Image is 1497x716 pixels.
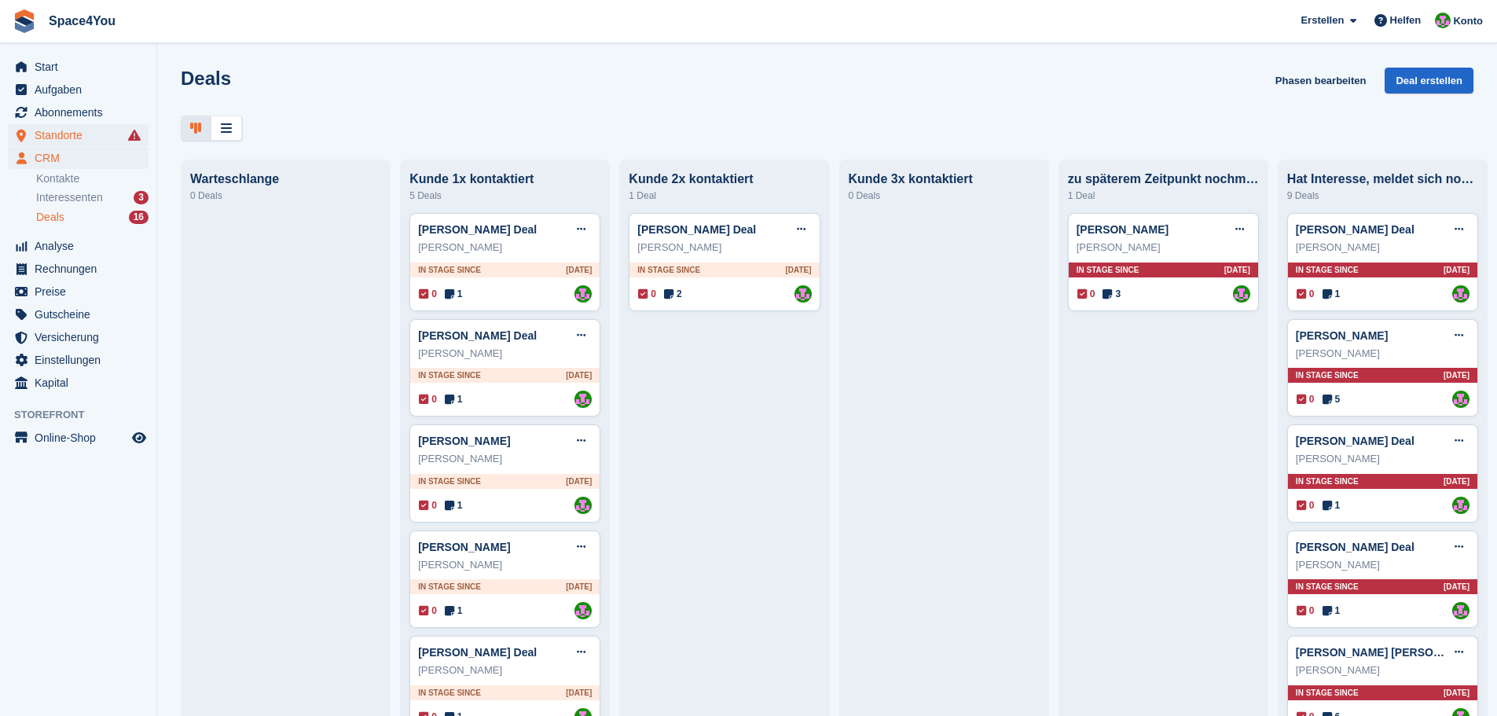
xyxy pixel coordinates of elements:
[1296,223,1414,236] a: [PERSON_NAME] Deal
[1077,223,1169,236] a: [PERSON_NAME]
[574,391,592,408] img: Luca-André Talhoff
[419,287,437,301] span: 0
[418,435,510,447] a: [PERSON_NAME]
[1444,369,1469,381] span: [DATE]
[418,663,592,678] div: [PERSON_NAME]
[134,191,149,204] div: 3
[409,172,600,186] div: Kunde 1x kontaktiert
[1297,604,1315,618] span: 0
[1296,240,1469,255] div: [PERSON_NAME]
[1301,13,1344,28] span: Erstellen
[1297,287,1315,301] span: 0
[35,124,129,146] span: Standorte
[13,9,36,33] img: stora-icon-8386f47178a22dfd0bd8f6a31ec36ba5ce8667c1dd55bd0f319d3a0aa187defe.svg
[629,186,820,205] div: 1 Deal
[1390,13,1422,28] span: Helfen
[418,541,510,553] a: [PERSON_NAME]
[8,349,149,371] a: menu
[1296,346,1469,362] div: [PERSON_NAME]
[36,190,103,205] span: Interessenten
[419,392,437,406] span: 0
[849,172,1040,186] div: Kunde 3x kontaktiert
[1296,329,1388,342] a: [PERSON_NAME]
[1077,264,1139,276] span: In stage since
[8,281,149,303] a: menu
[1296,369,1359,381] span: In stage since
[418,687,481,699] span: In stage since
[1296,687,1359,699] span: In stage since
[445,392,463,406] span: 1
[637,264,700,276] span: In stage since
[14,407,156,423] span: Storefront
[1068,172,1259,186] div: zu späterem Zeitpunkt nochmal kontaktieren
[574,285,592,303] img: Luca-André Talhoff
[418,646,537,659] a: [PERSON_NAME] Deal
[1287,186,1478,205] div: 9 Deals
[445,498,463,512] span: 1
[8,427,149,449] a: Speisekarte
[418,475,481,487] span: In stage since
[1296,541,1414,553] a: [PERSON_NAME] Deal
[566,264,592,276] span: [DATE]
[1385,68,1473,94] a: Deal erstellen
[1296,581,1359,593] span: In stage since
[574,497,592,514] img: Luca-André Talhoff
[638,287,656,301] span: 0
[418,240,592,255] div: [PERSON_NAME]
[8,258,149,280] a: menu
[1452,602,1469,619] img: Luca-André Talhoff
[1296,435,1414,447] a: [PERSON_NAME] Deal
[36,209,149,226] a: Deals 16
[130,428,149,447] a: Vorschau-Shop
[35,79,129,101] span: Aufgaben
[35,349,129,371] span: Einstellungen
[566,687,592,699] span: [DATE]
[1323,392,1341,406] span: 5
[36,189,149,206] a: Interessenten 3
[664,287,682,301] span: 2
[418,451,592,467] div: [PERSON_NAME]
[418,264,481,276] span: In stage since
[1323,498,1341,512] span: 1
[190,186,381,205] div: 0 Deals
[418,581,481,593] span: In stage since
[1296,663,1469,678] div: [PERSON_NAME]
[8,326,149,348] a: menu
[1224,264,1250,276] span: [DATE]
[418,346,592,362] div: [PERSON_NAME]
[1287,172,1478,186] div: Hat Interesse, meldet sich nochmals
[190,172,381,186] div: Warteschlange
[1323,604,1341,618] span: 1
[566,369,592,381] span: [DATE]
[849,186,1040,205] div: 0 Deals
[8,303,149,325] a: menu
[35,281,129,303] span: Preise
[1444,581,1469,593] span: [DATE]
[419,604,437,618] span: 0
[35,258,129,280] span: Rechnungen
[418,369,481,381] span: In stage since
[794,285,812,303] a: Luca-André Talhoff
[8,147,149,169] a: menu
[785,264,811,276] span: [DATE]
[1269,68,1373,94] a: Phasen bearbeiten
[1453,13,1483,29] span: Konto
[8,79,149,101] a: menu
[1444,475,1469,487] span: [DATE]
[129,211,149,224] div: 16
[418,223,537,236] a: [PERSON_NAME] Deal
[1452,285,1469,303] a: Luca-André Talhoff
[1452,391,1469,408] img: Luca-André Talhoff
[8,101,149,123] a: menu
[1233,285,1250,303] img: Luca-André Talhoff
[1296,557,1469,573] div: [PERSON_NAME]
[35,56,129,78] span: Start
[1296,264,1359,276] span: In stage since
[1296,475,1359,487] span: In stage since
